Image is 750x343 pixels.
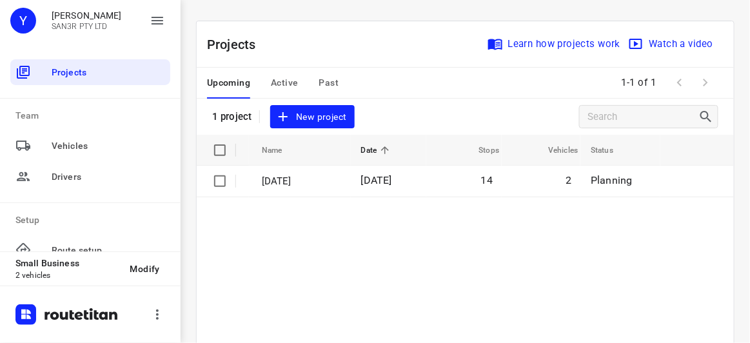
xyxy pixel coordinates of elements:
[130,264,160,274] span: Modify
[15,213,170,227] p: Setup
[667,70,693,95] span: Previous Page
[591,174,632,186] span: Planning
[361,142,394,158] span: Date
[361,174,392,186] span: [DATE]
[319,75,339,91] span: Past
[10,237,170,263] div: Route setup
[262,174,342,189] p: 24 SEPTEMBER 2025
[15,109,170,122] p: Team
[212,111,252,122] p: 1 project
[262,142,299,158] span: Name
[481,174,493,186] span: 14
[10,59,170,85] div: Projects
[52,139,165,153] span: Vehicles
[462,142,500,158] span: Stops
[52,22,122,31] p: SAN3R PTY LTD
[52,66,165,79] span: Projects
[693,70,718,95] span: Next Page
[270,105,354,129] button: New project
[531,142,578,158] span: Vehicles
[591,142,630,158] span: Status
[566,174,571,186] span: 2
[207,35,266,54] p: Projects
[52,170,165,184] span: Drivers
[10,164,170,190] div: Drivers
[52,10,122,21] p: Yvonne Wong
[120,257,170,280] button: Modify
[15,271,120,280] p: 2 vehicles
[698,109,718,124] div: Search
[278,109,346,125] span: New project
[15,258,120,268] p: Small Business
[271,75,298,91] span: Active
[10,133,170,159] div: Vehicles
[52,244,165,257] span: Route setup
[617,69,662,97] span: 1-1 of 1
[207,75,250,91] span: Upcoming
[10,8,36,34] div: Y
[587,107,698,127] input: Search projects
